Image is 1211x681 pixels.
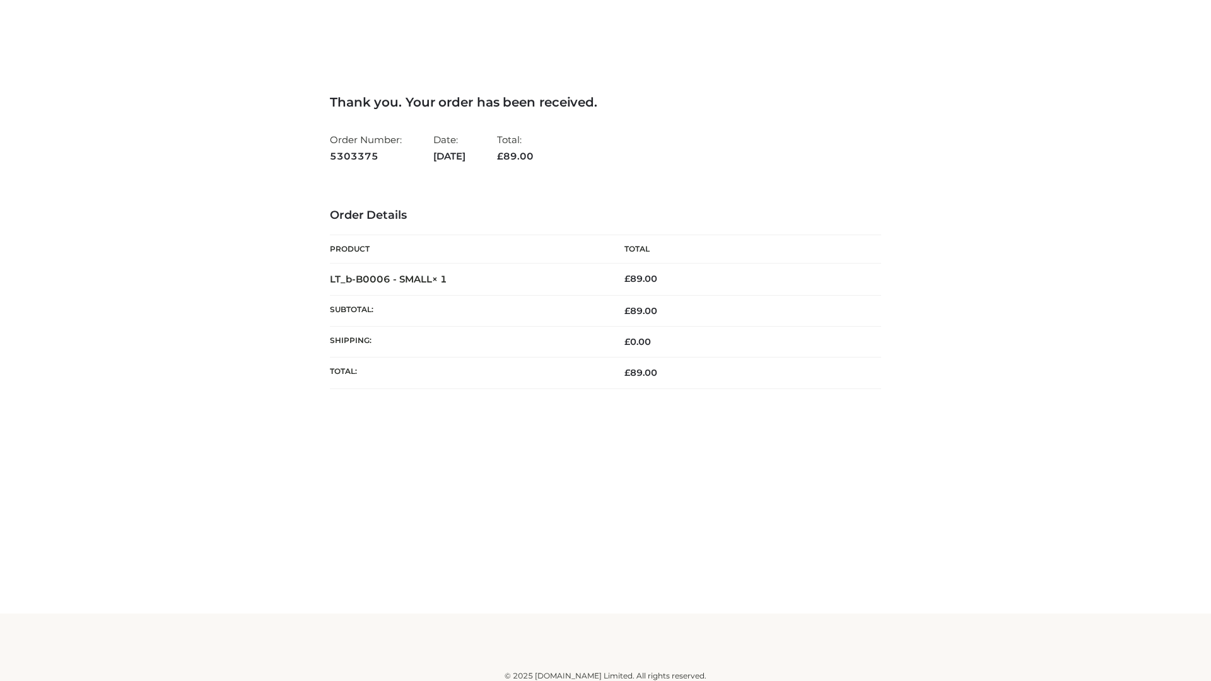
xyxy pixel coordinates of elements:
[605,235,881,264] th: Total
[624,336,651,347] bdi: 0.00
[624,305,657,317] span: 89.00
[624,367,630,378] span: £
[330,295,605,326] th: Subtotal:
[330,235,605,264] th: Product
[624,367,657,378] span: 89.00
[330,209,881,223] h3: Order Details
[624,305,630,317] span: £
[330,273,447,285] strong: LT_b-B0006 - SMALL
[330,129,402,167] li: Order Number:
[624,336,630,347] span: £
[497,129,534,167] li: Total:
[497,150,503,162] span: £
[330,148,402,165] strong: 5303375
[433,148,465,165] strong: [DATE]
[330,95,881,110] h3: Thank you. Your order has been received.
[330,327,605,358] th: Shipping:
[624,273,630,284] span: £
[624,273,657,284] bdi: 89.00
[330,358,605,388] th: Total:
[432,273,447,285] strong: × 1
[433,129,465,167] li: Date:
[497,150,534,162] span: 89.00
